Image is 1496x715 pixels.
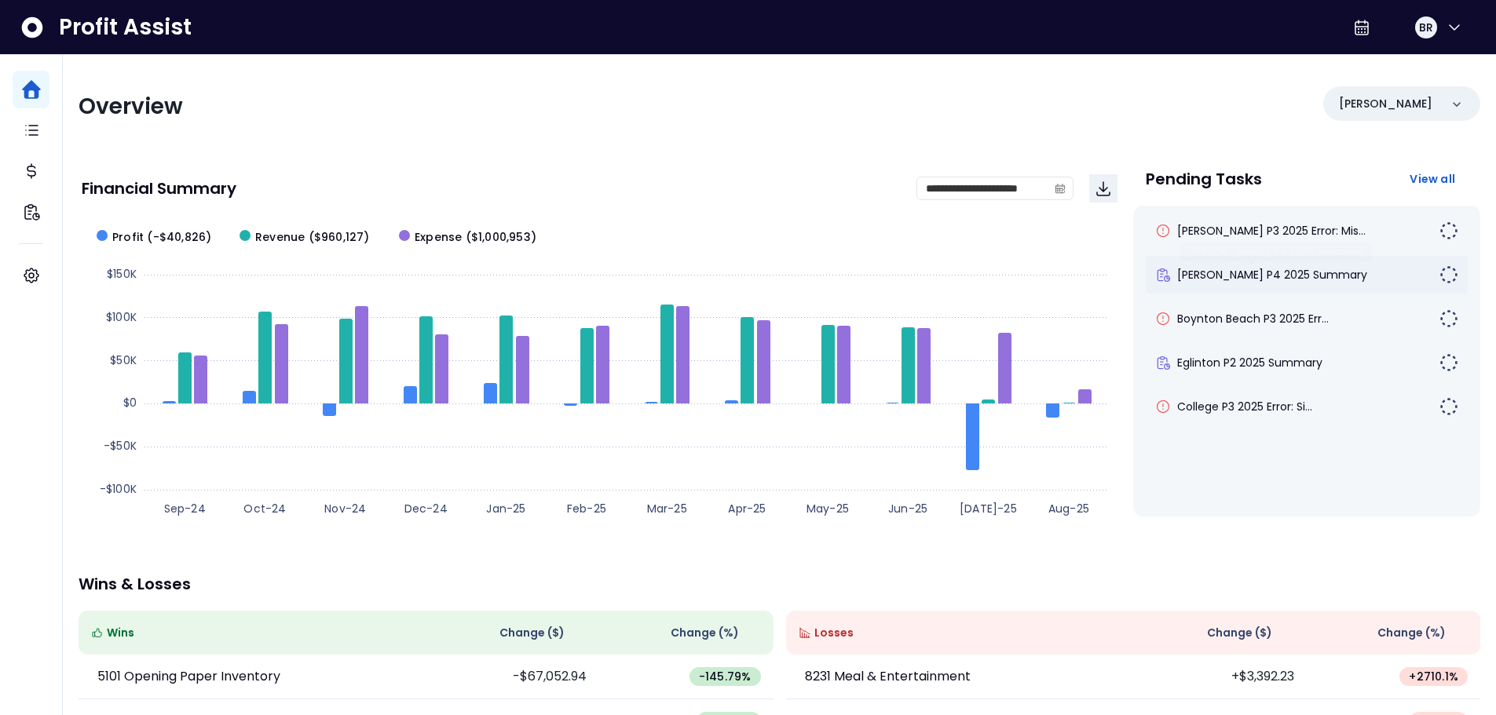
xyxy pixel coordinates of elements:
[59,13,192,42] span: Profit Assist
[79,576,1480,592] p: Wins & Losses
[671,625,739,641] span: Change (%)
[814,625,854,641] span: Losses
[79,91,183,122] span: Overview
[1419,20,1433,35] span: BR
[106,309,137,325] text: $100K
[110,352,137,368] text: $50K
[1089,174,1117,202] button: Download
[1133,655,1307,699] td: +$3,392.23
[1439,353,1458,372] img: Not yet Started
[486,501,525,516] text: Jan-25
[1177,267,1367,283] span: [PERSON_NAME] P4 2025 Summary
[100,481,137,497] text: -$100K
[1439,309,1458,328] img: Not yet Started
[960,501,1017,516] text: [DATE]-25
[805,667,971,686] p: 8231 Meal & Entertainment
[1377,625,1446,641] span: Change (%)
[1339,96,1432,112] p: [PERSON_NAME]
[1177,311,1329,326] span: Boynton Beach P3 2025 Err...
[499,625,565,641] span: Change ( $ )
[82,181,236,196] p: Financial Summary
[888,501,927,516] text: Jun-25
[1439,397,1458,416] img: Not yet Started
[164,501,206,516] text: Sep-24
[1410,171,1455,187] span: View all
[1439,265,1458,284] img: Not yet Started
[107,266,137,282] text: $150K
[243,501,286,516] text: Oct-24
[1055,183,1066,194] svg: calendar
[728,501,766,516] text: Apr-25
[426,655,599,699] td: -$67,052.94
[97,667,280,686] p: 5101 Opening Paper Inventory
[1439,221,1458,240] img: Not yet Started
[255,229,370,246] span: Revenue ($960,127)
[1177,223,1366,239] span: [PERSON_NAME] P3 2025 Error: Mis...
[1146,171,1262,187] p: Pending Tasks
[567,501,606,516] text: Feb-25
[123,395,137,410] text: $0
[647,501,687,516] text: Mar-25
[1409,669,1458,684] span: + 2710.1 %
[404,501,448,516] text: Dec-24
[112,229,211,246] span: Profit (-$40,826)
[699,669,752,684] span: -145.79 %
[324,501,366,516] text: Nov-24
[107,625,134,641] span: Wins
[1177,355,1322,370] span: Eglinton P2 2025 Summary
[1048,501,1089,516] text: Aug-25
[1207,625,1272,641] span: Change ( $ )
[807,501,849,516] text: May-25
[104,438,137,454] text: -$50K
[1397,165,1468,193] button: View all
[1177,399,1312,414] span: College P3 2025 Error: Si...
[415,229,536,246] span: Expense ($1,000,953)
